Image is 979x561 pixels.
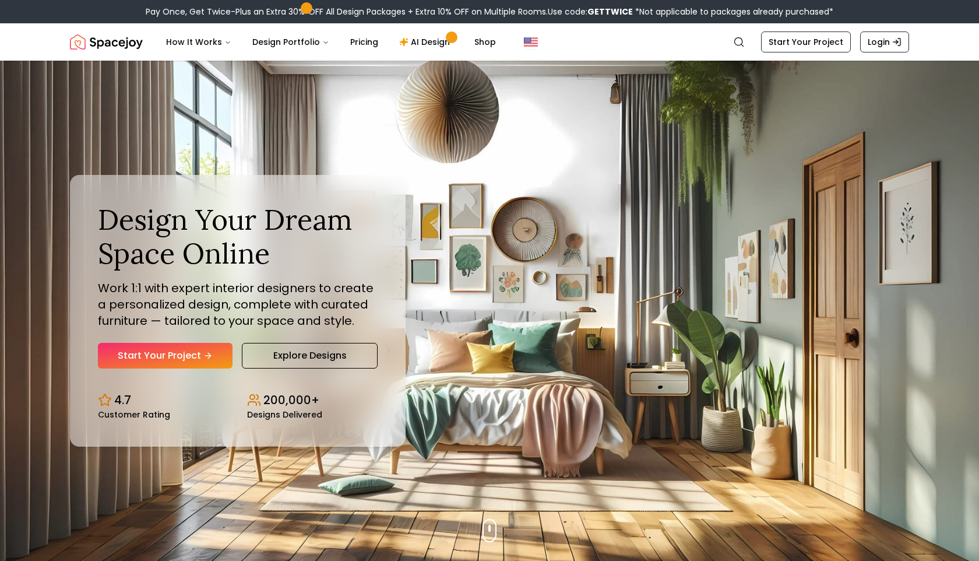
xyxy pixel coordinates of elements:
[263,392,319,408] p: 200,000+
[70,23,909,61] nav: Global
[390,30,463,54] a: AI Design
[465,30,505,54] a: Shop
[761,31,851,52] a: Start Your Project
[341,30,388,54] a: Pricing
[860,31,909,52] a: Login
[98,203,378,270] h1: Design Your Dream Space Online
[633,6,833,17] span: *Not applicable to packages already purchased*
[247,411,322,419] small: Designs Delivered
[524,35,538,49] img: United States
[98,411,170,419] small: Customer Rating
[157,30,505,54] nav: Main
[242,343,378,369] a: Explore Designs
[98,280,378,329] p: Work 1:1 with expert interior designers to create a personalized design, complete with curated fu...
[70,30,143,54] a: Spacejoy
[587,6,633,17] b: GETTWICE
[157,30,241,54] button: How It Works
[243,30,339,54] button: Design Portfolio
[70,30,143,54] img: Spacejoy Logo
[146,6,833,17] div: Pay Once, Get Twice-Plus an Extra 30% OFF All Design Packages + Extra 10% OFF on Multiple Rooms.
[548,6,633,17] span: Use code:
[98,383,378,419] div: Design stats
[98,343,233,369] a: Start Your Project
[114,392,131,408] p: 4.7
